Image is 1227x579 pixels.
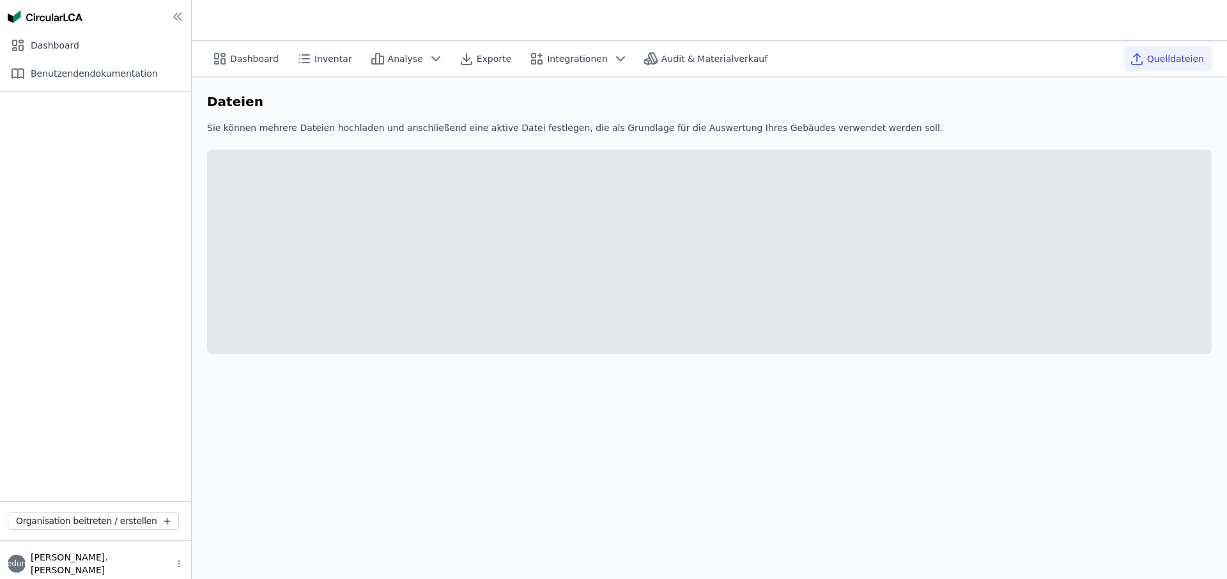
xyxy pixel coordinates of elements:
[5,61,186,86] div: Benutzendendokumentation
[207,92,263,111] h6: Dateien
[314,52,352,65] span: Inventar
[547,52,608,65] span: Integrationen
[207,121,1212,144] div: Sie können mehrere Dateien hochladen und anschließend eine aktive Datei festlegen, die als Grundl...
[1147,52,1204,65] span: Quelldateien
[5,33,186,58] div: Dashboard
[477,52,511,65] span: Exporte
[661,52,768,65] span: Audit & Materialverkauf
[8,10,82,23] img: Concular
[388,52,423,65] span: Analyse
[8,512,179,530] button: Organisation beitreten / erstellen
[230,52,279,65] span: Dashboard
[26,551,174,576] span: [PERSON_NAME].[PERSON_NAME]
